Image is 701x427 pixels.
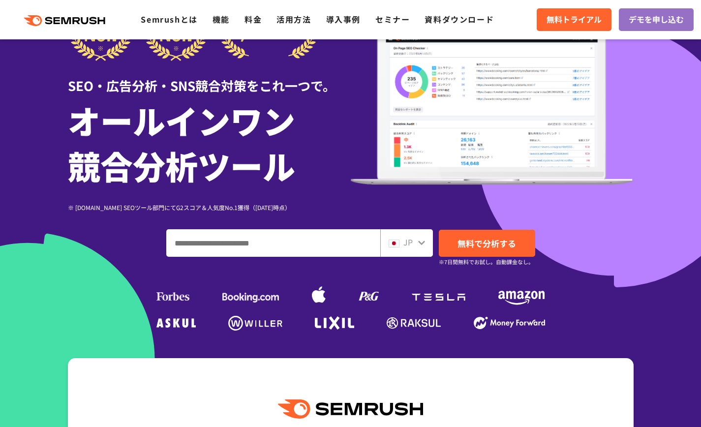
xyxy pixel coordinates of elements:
a: 無料で分析する [439,230,535,257]
a: Semrushとは [141,13,197,25]
span: 無料トライアル [547,13,602,26]
div: ※ [DOMAIN_NAME] SEOツール部門にてG2スコア＆人気度No.1獲得（[DATE]時点） [68,203,351,212]
a: 料金 [244,13,262,25]
a: デモを申し込む [619,8,694,31]
input: ドメイン、キーワードまたはURLを入力してください [167,230,380,256]
a: 資料ダウンロード [425,13,494,25]
img: Semrush [278,399,423,419]
a: 導入事例 [326,13,361,25]
a: 活用方法 [276,13,311,25]
div: SEO・広告分析・SNS競合対策をこれ一つで。 [68,61,351,95]
small: ※7日間無料でお試し。自動課金なし。 [439,257,534,267]
a: 機能 [213,13,230,25]
span: 無料で分析する [457,237,516,249]
span: JP [403,236,413,248]
a: 無料トライアル [537,8,611,31]
a: セミナー [375,13,410,25]
h1: オールインワン 競合分析ツール [68,97,351,188]
span: デモを申し込む [629,13,684,26]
